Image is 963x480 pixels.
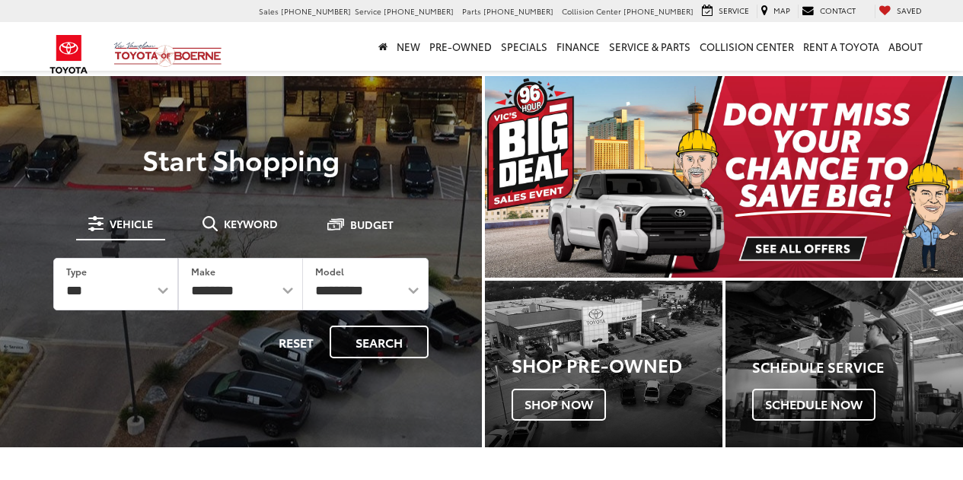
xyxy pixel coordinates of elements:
[350,219,394,230] span: Budget
[897,5,922,16] span: Saved
[110,218,153,229] span: Vehicle
[695,22,799,71] a: Collision Center
[281,5,351,17] span: [PHONE_NUMBER]
[604,22,695,71] a: Service & Parts: Opens in a new tab
[752,389,875,421] span: Schedule Now
[552,22,604,71] a: Finance
[191,265,215,278] label: Make
[875,5,926,18] a: My Saved Vehicles
[798,5,859,18] a: Contact
[392,22,425,71] a: New
[562,5,621,17] span: Collision Center
[32,144,450,174] p: Start Shopping
[374,22,392,71] a: Home
[330,326,429,358] button: Search
[355,5,381,17] span: Service
[725,281,963,447] div: Toyota
[315,265,344,278] label: Model
[752,360,963,375] h4: Schedule Service
[884,22,927,71] a: About
[266,326,327,358] button: Reset
[623,5,694,17] span: [PHONE_NUMBER]
[224,218,278,229] span: Keyword
[483,5,553,17] span: [PHONE_NUMBER]
[384,5,454,17] span: [PHONE_NUMBER]
[698,5,753,18] a: Service
[485,281,722,447] a: Shop Pre-Owned Shop Now
[485,281,722,447] div: Toyota
[725,281,963,447] a: Schedule Service Schedule Now
[66,265,87,278] label: Type
[512,354,722,374] h3: Shop Pre-Owned
[799,22,884,71] a: Rent a Toyota
[719,5,749,16] span: Service
[757,5,794,18] a: Map
[512,389,606,421] span: Shop Now
[259,5,279,17] span: Sales
[113,41,222,68] img: Vic Vaughan Toyota of Boerne
[462,5,481,17] span: Parts
[40,30,97,79] img: Toyota
[820,5,856,16] span: Contact
[496,22,552,71] a: Specials
[425,22,496,71] a: Pre-Owned
[773,5,790,16] span: Map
